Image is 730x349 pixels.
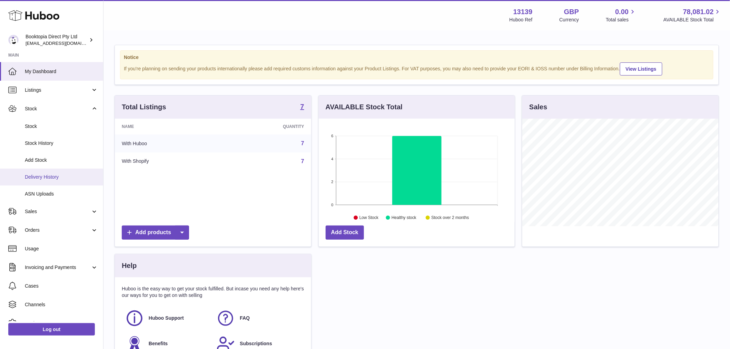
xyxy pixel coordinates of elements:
span: Settings [25,320,98,327]
a: 7 [300,103,304,111]
span: Invoicing and Payments [25,264,91,271]
a: 78,081.02 AVAILABLE Stock Total [663,7,722,23]
strong: 13139 [513,7,533,17]
span: 78,081.02 [683,7,714,17]
span: Delivery History [25,174,98,180]
strong: GBP [564,7,579,17]
span: Total sales [606,17,637,23]
span: Stock History [25,140,98,147]
h3: Sales [529,102,547,112]
text: 0 [331,203,333,207]
p: Huboo is the easy way to get your stock fulfilled. But incase you need any help here's our ways f... [122,286,304,299]
span: Add Stock [25,157,98,163]
div: Currency [560,17,579,23]
span: Stock [25,106,91,112]
span: ASN Uploads [25,191,98,197]
text: Stock over 2 months [431,216,469,220]
a: FAQ [216,309,300,328]
h3: Help [122,261,137,270]
span: 0.00 [615,7,629,17]
td: With Shopify [115,152,221,170]
text: Healthy stock [392,216,417,220]
span: Benefits [149,340,168,347]
text: Low Stock [359,216,379,220]
strong: 7 [300,103,304,110]
text: 4 [331,157,333,161]
a: Add products [122,226,189,240]
span: Subscriptions [240,340,272,347]
text: 6 [331,134,333,138]
span: Huboo Support [149,315,184,321]
span: Orders [25,227,91,233]
h3: AVAILABLE Stock Total [326,102,403,112]
a: 7 [301,140,304,146]
span: Listings [25,87,91,93]
strong: Notice [124,54,710,61]
a: Huboo Support [125,309,209,328]
span: [EMAIL_ADDRESS][DOMAIN_NAME] [26,40,101,46]
text: 2 [331,180,333,184]
img: internalAdmin-13139@internal.huboo.com [8,35,19,45]
span: Channels [25,301,98,308]
td: With Huboo [115,134,221,152]
th: Name [115,119,221,134]
div: Booktopia Direct Pty Ltd [26,33,88,47]
span: Usage [25,246,98,252]
span: Sales [25,208,91,215]
span: Cases [25,283,98,289]
a: 7 [301,158,304,164]
span: Stock [25,123,98,130]
span: FAQ [240,315,250,321]
a: Log out [8,323,95,336]
a: View Listings [620,62,662,76]
a: 0.00 Total sales [606,7,637,23]
div: Huboo Ref [510,17,533,23]
span: My Dashboard [25,68,98,75]
a: Add Stock [326,226,364,240]
h3: Total Listings [122,102,166,112]
th: Quantity [221,119,311,134]
div: If you're planning on sending your products internationally please add required customs informati... [124,61,710,76]
span: AVAILABLE Stock Total [663,17,722,23]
